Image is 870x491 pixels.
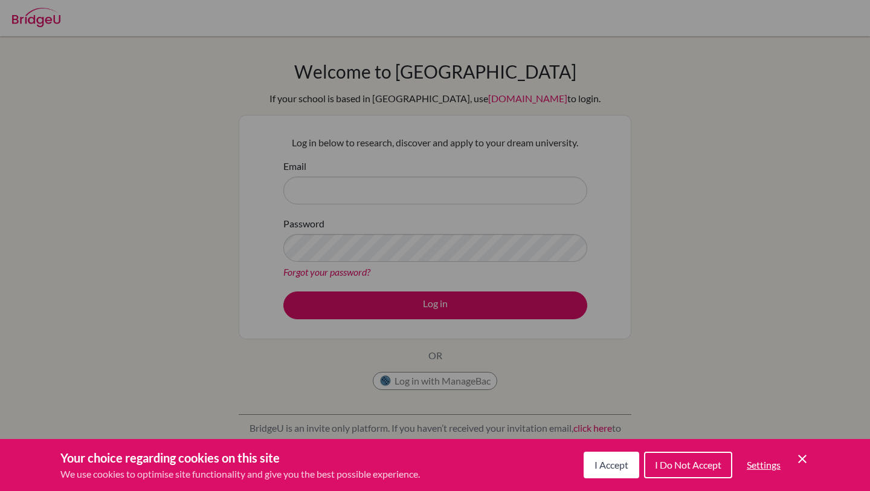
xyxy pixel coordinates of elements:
span: Settings [747,459,781,470]
button: I Do Not Accept [644,452,732,478]
button: Save and close [795,452,810,466]
button: I Accept [584,452,639,478]
h3: Your choice regarding cookies on this site [60,449,420,467]
p: We use cookies to optimise site functionality and give you the best possible experience. [60,467,420,481]
button: Settings [737,453,790,477]
span: I Do Not Accept [655,459,721,470]
span: I Accept [594,459,628,470]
